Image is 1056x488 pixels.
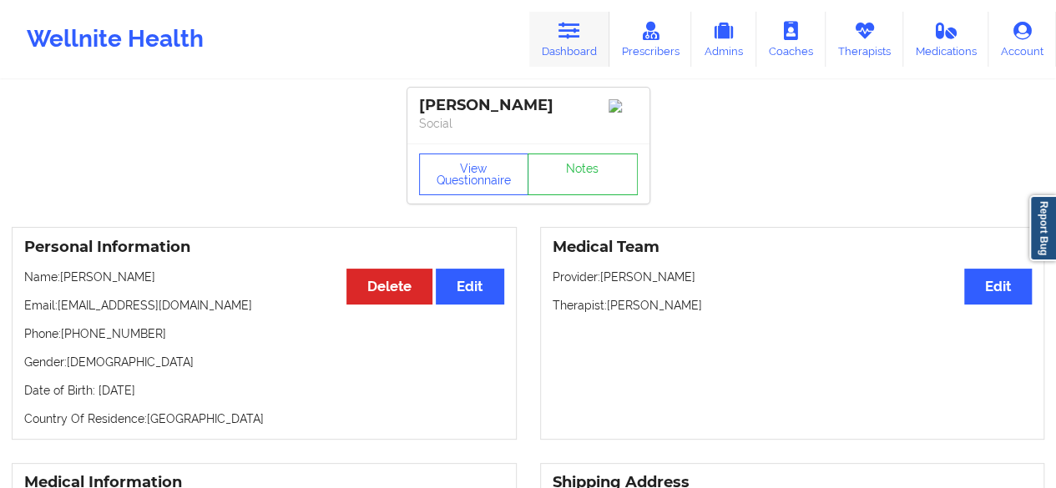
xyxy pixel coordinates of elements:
[553,269,1033,285] p: Provider: [PERSON_NAME]
[528,153,638,195] a: Notes
[529,12,609,67] a: Dashboard
[756,12,826,67] a: Coaches
[24,297,504,314] p: Email: [EMAIL_ADDRESS][DOMAIN_NAME]
[419,153,529,195] button: View Questionnaire
[24,269,504,285] p: Name: [PERSON_NAME]
[691,12,756,67] a: Admins
[346,269,432,304] button: Delete
[903,12,989,67] a: Medications
[826,12,903,67] a: Therapists
[1029,195,1056,261] a: Report Bug
[553,238,1033,257] h3: Medical Team
[24,354,504,370] p: Gender: [DEMOGRAPHIC_DATA]
[24,238,504,257] h3: Personal Information
[609,99,638,113] img: Image%2Fplaceholer-image.png
[419,96,638,115] div: [PERSON_NAME]
[988,12,1056,67] a: Account
[609,12,692,67] a: Prescribers
[24,410,504,427] p: Country Of Residence: [GEOGRAPHIC_DATA]
[419,115,638,132] p: Social
[964,269,1032,304] button: Edit
[436,269,503,304] button: Edit
[24,325,504,342] p: Phone: [PHONE_NUMBER]
[553,297,1033,314] p: Therapist: [PERSON_NAME]
[24,382,504,399] p: Date of Birth: [DATE]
